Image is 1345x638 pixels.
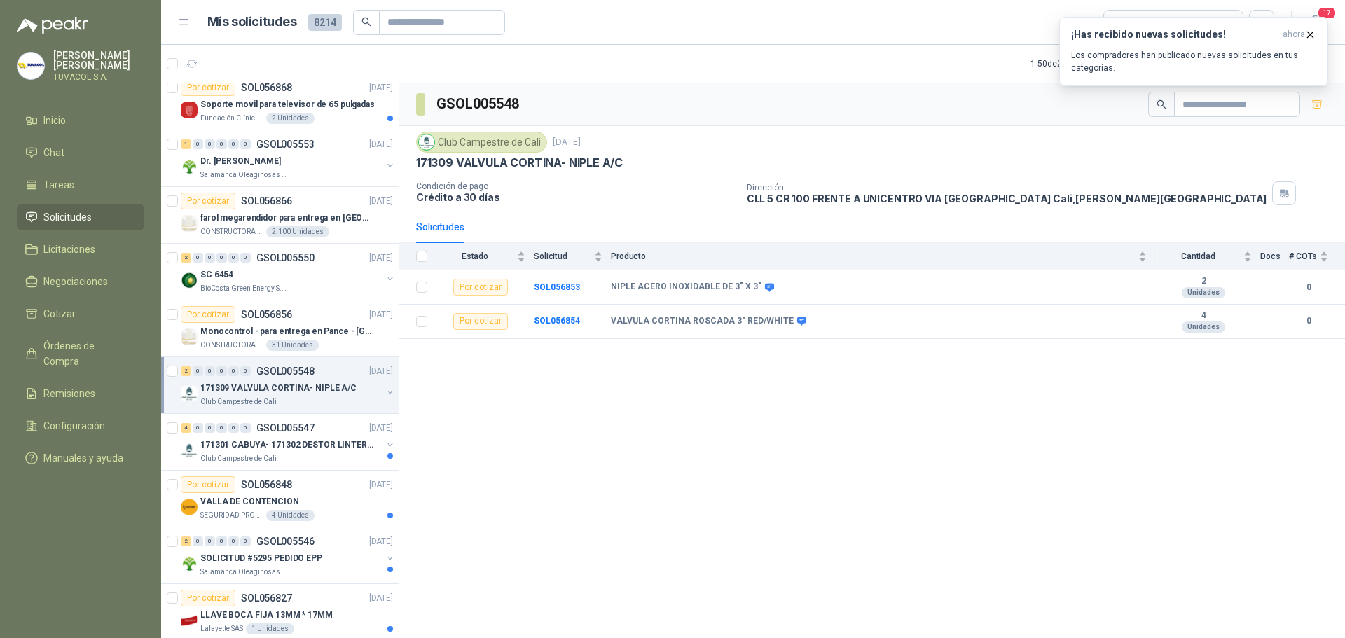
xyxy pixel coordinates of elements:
span: Estado [436,251,514,261]
p: Dr. [PERSON_NAME] [200,155,281,168]
img: Company Logo [419,134,434,150]
p: [DATE] [369,251,393,265]
div: 0 [240,139,251,149]
div: 1 Unidades [246,623,294,634]
p: SEGURIDAD PROVISER LTDA [200,510,263,521]
div: 0 [216,366,227,376]
a: Licitaciones [17,236,144,263]
span: Solicitud [534,251,591,261]
a: Tareas [17,172,144,198]
div: 4 [181,423,191,433]
div: Por cotizar [1112,15,1193,30]
p: Crédito a 30 días [416,191,736,203]
span: Solicitudes [43,209,92,225]
a: SOL056853 [534,282,580,292]
img: Company Logo [181,272,198,289]
p: [DATE] [553,136,581,149]
div: 0 [216,253,227,263]
div: Club Campestre de Cali [416,132,547,153]
span: ahora [1283,29,1305,41]
div: 0 [240,536,251,546]
div: 0 [193,253,203,263]
span: Producto [611,251,1136,261]
p: Salamanca Oleaginosas SAS [200,169,289,181]
span: Remisiones [43,386,95,401]
span: Licitaciones [43,242,95,257]
p: SOLICITUD #5295 PEDIDO EPP [200,552,322,565]
div: Unidades [1182,287,1225,298]
p: Monocontrol - para entrega en Pance - [GEOGRAPHIC_DATA] [200,325,375,338]
p: SOL056856 [241,310,292,319]
p: Fundación Clínica Shaio [200,113,263,124]
img: Company Logo [18,53,44,79]
a: Por cotizarSOL056848[DATE] Company LogoVALLA DE CONTENCIONSEGURIDAD PROVISER LTDA4 Unidades [161,471,399,527]
a: Solicitudes [17,204,144,230]
div: Por cotizar [181,590,235,606]
p: SOL056866 [241,196,292,206]
span: Chat [43,145,64,160]
p: SC 6454 [200,268,233,282]
p: SOL056848 [241,480,292,490]
div: 0 [193,139,203,149]
p: Club Campestre de Cali [200,453,277,464]
div: 1 [181,139,191,149]
p: TUVACOL S.A. [53,73,144,81]
p: [DATE] [369,365,393,378]
span: # COTs [1289,251,1317,261]
div: 1 - 50 de 2684 [1030,53,1122,75]
div: 0 [228,536,239,546]
b: NIPLE ACERO INOXIDABLE DE 3" X 3" [611,282,761,293]
span: Negociaciones [43,274,108,289]
h3: ¡Has recibido nuevas solicitudes! [1071,29,1277,41]
img: Company Logo [181,328,198,345]
p: GSOL005548 [256,366,315,376]
div: Solicitudes [416,219,464,235]
div: 2.100 Unidades [266,226,329,237]
p: Salamanca Oleaginosas SAS [200,567,289,578]
div: 0 [216,139,227,149]
p: GSOL005553 [256,139,315,149]
img: Logo peakr [17,17,88,34]
button: 17 [1303,10,1328,35]
span: Cotizar [43,306,76,321]
p: Condición de pago [416,181,736,191]
b: 4 [1155,310,1252,321]
a: Órdenes de Compra [17,333,144,375]
div: 0 [240,366,251,376]
span: search [1157,99,1166,109]
a: Chat [17,139,144,166]
p: Lafayette SAS [200,623,243,634]
div: 0 [240,423,251,433]
button: ¡Has recibido nuevas solicitudes!ahora Los compradores han publicado nuevas solicitudes en tus ca... [1059,17,1328,86]
div: Por cotizar [181,193,235,209]
span: 17 [1317,6,1337,20]
div: 0 [216,423,227,433]
p: SOL056827 [241,593,292,603]
div: 0 [205,139,215,149]
p: CONSTRUCTORA GRUPO FIP [200,340,263,351]
h3: GSOL005548 [436,93,521,115]
a: SOL056854 [534,316,580,326]
th: Estado [436,243,534,270]
a: 2 0 0 0 0 0 GSOL005548[DATE] Company Logo171309 VALVULA CORTINA- NIPLE A/CClub Campestre de Cali [181,363,396,408]
div: 31 Unidades [266,340,319,351]
div: 2 [181,366,191,376]
p: CLL 5 CR 100 FRENTE A UNICENTRO VIA [GEOGRAPHIC_DATA] Cali , [PERSON_NAME][GEOGRAPHIC_DATA] [747,193,1267,204]
p: Los compradores han publicado nuevas solicitudes en tus categorías. [1071,49,1316,74]
div: 0 [216,536,227,546]
span: Órdenes de Compra [43,338,131,369]
div: Por cotizar [453,279,508,296]
img: Company Logo [181,158,198,175]
div: Unidades [1182,321,1225,333]
p: [DATE] [369,422,393,435]
img: Company Logo [181,385,198,402]
p: 171309 VALVULA CORTINA- NIPLE A/C [200,382,357,395]
div: 0 [193,423,203,433]
p: [DATE] [369,81,393,95]
a: 2 0 0 0 0 0 GSOL005550[DATE] Company LogoSC 6454BioCosta Green Energy S.A.S [181,249,396,294]
div: 0 [228,139,239,149]
p: farol megarendidor para entrega en [GEOGRAPHIC_DATA] [200,211,375,225]
b: VALVULA CORTINA ROSCADA 3" RED/WHITE [611,316,794,327]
